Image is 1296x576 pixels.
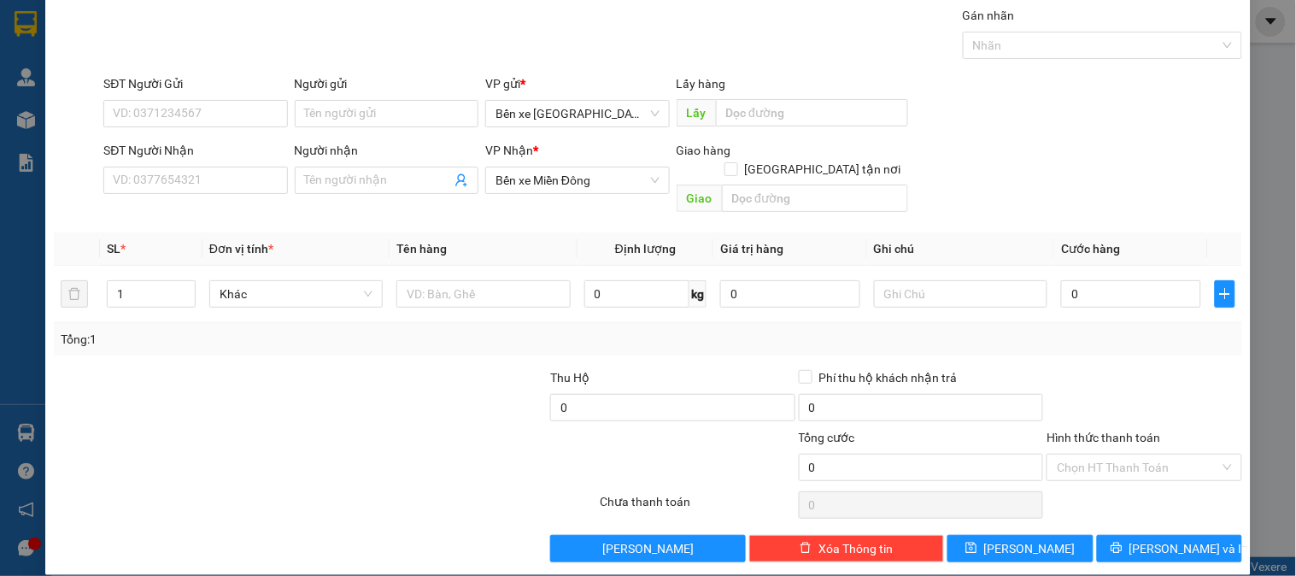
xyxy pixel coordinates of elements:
[799,431,855,444] span: Tổng cước
[550,535,745,562] button: [PERSON_NAME]
[103,141,287,160] div: SĐT Người Nhận
[485,74,669,93] div: VP gửi
[738,160,908,179] span: [GEOGRAPHIC_DATA] tận nơi
[107,242,120,256] span: SL
[800,542,812,555] span: delete
[818,539,893,558] span: Xóa Thông tin
[716,99,908,126] input: Dọc đường
[1129,539,1249,558] span: [PERSON_NAME] và In
[1061,242,1120,256] span: Cước hàng
[722,185,908,212] input: Dọc đường
[615,242,676,256] span: Định lượng
[677,77,726,91] span: Lấy hàng
[396,280,570,308] input: VD: Bàn, Ghế
[720,242,783,256] span: Giá trị hàng
[485,144,533,157] span: VP Nhận
[295,74,478,93] div: Người gửi
[963,9,1015,22] label: Gán nhãn
[220,281,372,307] span: Khác
[677,144,731,157] span: Giao hàng
[874,280,1047,308] input: Ghi Chú
[965,542,977,555] span: save
[550,371,589,385] span: Thu Hộ
[1097,535,1242,562] button: printer[PERSON_NAME] và In
[749,535,944,562] button: deleteXóa Thông tin
[496,101,659,126] span: Bến xe Quảng Ngãi
[61,330,501,349] div: Tổng: 1
[867,232,1054,266] th: Ghi chú
[396,242,447,256] span: Tên hàng
[1215,280,1235,308] button: plus
[496,168,659,193] span: Bến xe Miền Đông
[454,173,468,187] span: user-add
[209,242,273,256] span: Đơn vị tính
[947,535,1093,562] button: save[PERSON_NAME]
[103,74,287,93] div: SĐT Người Gửi
[720,280,860,308] input: 0
[598,492,796,522] div: Chưa thanh toán
[984,539,1076,558] span: [PERSON_NAME]
[295,141,478,160] div: Người nhận
[677,185,722,212] span: Giao
[812,368,965,387] span: Phí thu hộ khách nhận trả
[61,280,88,308] button: delete
[677,99,716,126] span: Lấy
[689,280,707,308] span: kg
[602,539,694,558] span: [PERSON_NAME]
[1216,287,1234,301] span: plus
[1047,431,1160,444] label: Hình thức thanh toán
[1111,542,1123,555] span: printer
